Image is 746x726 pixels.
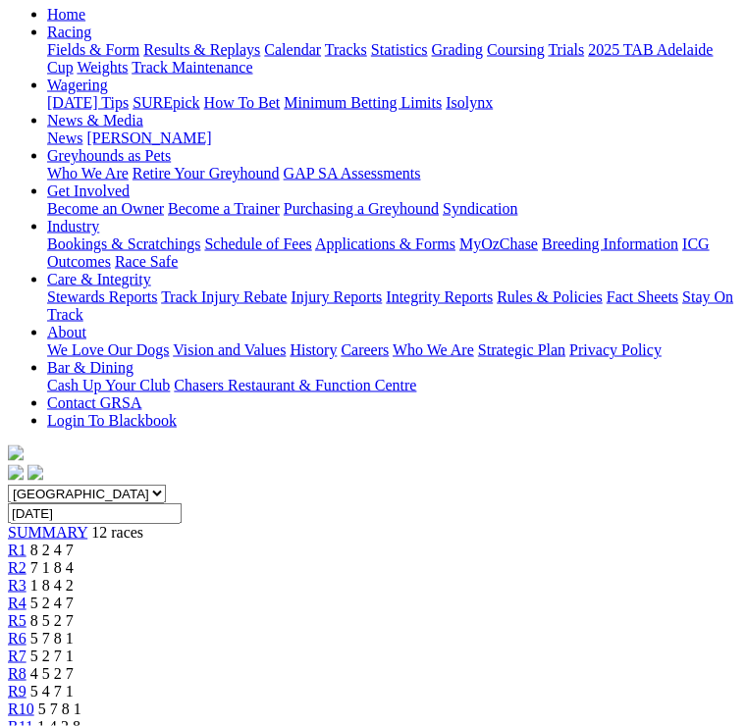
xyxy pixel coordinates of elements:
[30,559,74,576] span: 7 1 8 4
[8,524,87,541] a: SUMMARY
[47,200,164,217] a: Become an Owner
[371,41,428,58] a: Statistics
[168,200,280,217] a: Become a Trainer
[607,288,678,305] a: Fact Sheets
[47,41,713,76] a: 2025 TAB Adelaide Cup
[8,665,27,682] a: R8
[47,112,143,129] a: News & Media
[341,341,389,358] a: Careers
[30,595,74,611] span: 5 2 4 7
[174,377,416,393] a: Chasers Restaurant & Function Centre
[30,542,74,558] span: 8 2 4 7
[47,165,129,181] a: Who We Are
[204,235,311,252] a: Schedule of Fees
[446,94,493,111] a: Isolynx
[8,577,27,594] a: R3
[47,235,738,271] div: Industry
[264,41,321,58] a: Calendar
[8,542,27,558] a: R1
[47,94,129,111] a: [DATE] Tips
[30,630,74,647] span: 5 7 8 1
[47,288,733,323] a: Stay On Track
[497,288,603,305] a: Rules & Policies
[459,235,538,252] a: MyOzChase
[47,24,91,40] a: Racing
[548,41,584,58] a: Trials
[47,77,108,93] a: Wagering
[47,394,141,411] a: Contact GRSA
[30,665,74,682] span: 4 5 2 7
[47,235,710,270] a: ICG Outcomes
[47,130,82,146] a: News
[386,288,493,305] a: Integrity Reports
[47,377,738,394] div: Bar & Dining
[284,200,439,217] a: Purchasing a Greyhound
[47,94,738,112] div: Wagering
[284,165,421,181] a: GAP SA Assessments
[487,41,545,58] a: Coursing
[132,59,252,76] a: Track Maintenance
[8,465,24,481] img: facebook.svg
[443,200,517,217] a: Syndication
[47,377,170,393] a: Cash Up Your Club
[393,341,474,358] a: Who We Are
[77,59,128,76] a: Weights
[8,559,27,576] a: R2
[8,683,27,700] a: R9
[47,6,85,23] a: Home
[47,200,738,218] div: Get Involved
[115,253,178,270] a: Race Safe
[569,341,662,358] a: Privacy Policy
[47,130,738,147] div: News & Media
[8,612,27,629] a: R5
[133,94,199,111] a: SUREpick
[91,524,143,541] span: 12 races
[47,235,200,252] a: Bookings & Scratchings
[284,94,442,111] a: Minimum Betting Limits
[47,41,139,58] a: Fields & Form
[291,288,382,305] a: Injury Reports
[173,341,286,358] a: Vision and Values
[8,700,34,717] a: R10
[542,235,678,252] a: Breeding Information
[47,271,151,287] a: Care & Integrity
[47,288,157,305] a: Stewards Reports
[47,165,738,182] div: Greyhounds as Pets
[325,41,367,58] a: Tracks
[204,94,281,111] a: How To Bet
[30,612,74,629] span: 8 5 2 7
[290,341,337,358] a: History
[47,341,169,358] a: We Love Our Dogs
[8,630,27,647] a: R6
[47,324,86,340] a: About
[133,165,280,181] a: Retire Your Greyhound
[30,648,74,664] span: 5 2 7 1
[86,130,211,146] a: [PERSON_NAME]
[47,359,133,376] a: Bar & Dining
[30,577,74,594] span: 1 8 4 2
[38,700,81,717] span: 5 7 8 1
[161,288,287,305] a: Track Injury Rebate
[47,41,738,77] div: Racing
[27,465,43,481] img: twitter.svg
[8,595,27,611] a: R4
[47,341,738,359] div: About
[8,503,182,524] input: Select date
[8,648,27,664] a: R7
[478,341,565,358] a: Strategic Plan
[432,41,483,58] a: Grading
[47,288,738,324] div: Care & Integrity
[30,683,74,700] span: 5 4 7 1
[8,445,24,461] img: logo-grsa-white.png
[47,147,171,164] a: Greyhounds as Pets
[47,182,130,199] a: Get Involved
[47,218,99,234] a: Industry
